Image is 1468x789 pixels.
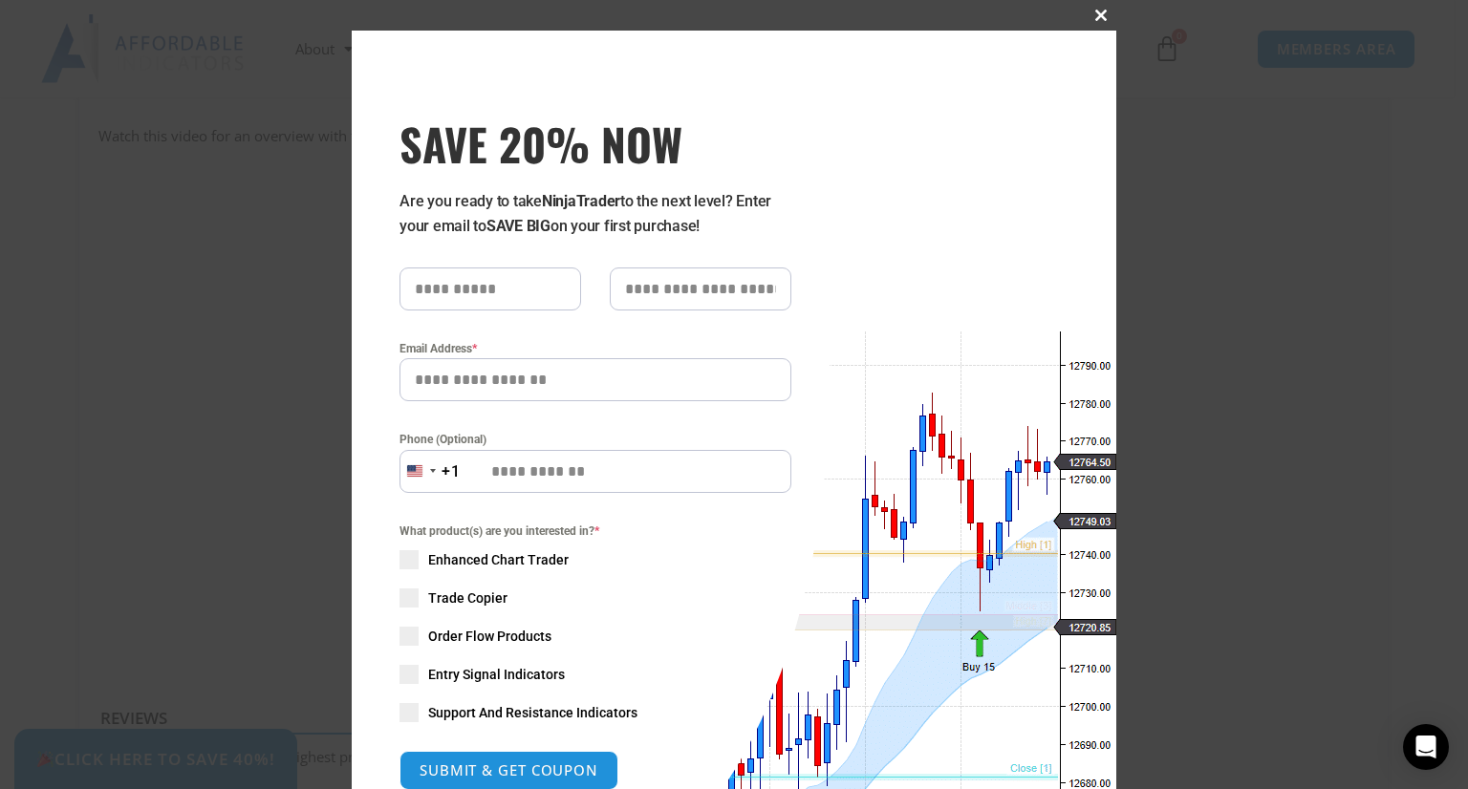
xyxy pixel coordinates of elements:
[399,522,791,541] span: What product(s) are you interested in?
[442,459,461,484] div: +1
[399,117,791,170] h3: SAVE 20% NOW
[399,339,791,358] label: Email Address
[428,627,551,646] span: Order Flow Products
[399,703,791,722] label: Support And Resistance Indicators
[399,588,791,608] label: Trade Copier
[399,430,791,449] label: Phone (Optional)
[399,189,791,239] p: Are you ready to take to the next level? Enter your email to on your first purchase!
[486,217,550,235] strong: SAVE BIG
[399,665,791,684] label: Entry Signal Indicators
[399,550,791,569] label: Enhanced Chart Trader
[428,588,507,608] span: Trade Copier
[428,550,569,569] span: Enhanced Chart Trader
[399,450,461,493] button: Selected country
[1403,724,1449,770] div: Open Intercom Messenger
[399,627,791,646] label: Order Flow Products
[542,192,620,210] strong: NinjaTrader
[428,703,637,722] span: Support And Resistance Indicators
[428,665,565,684] span: Entry Signal Indicators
